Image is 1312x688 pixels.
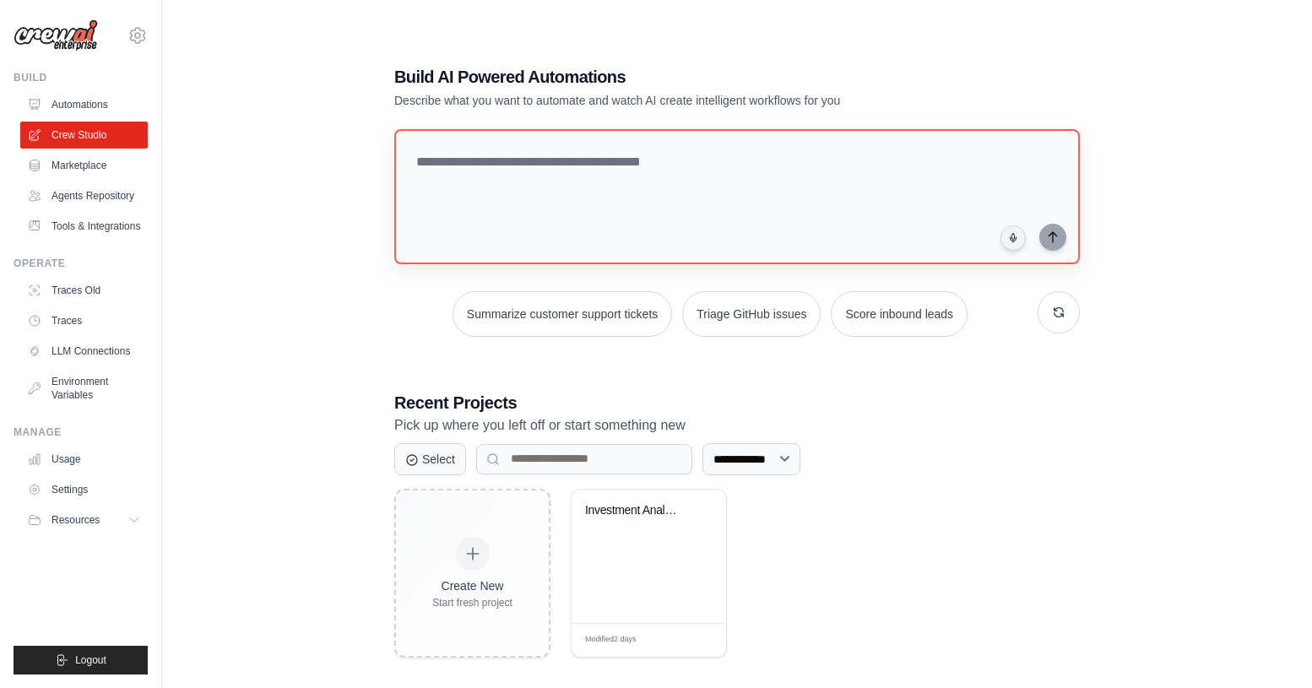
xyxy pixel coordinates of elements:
[585,634,637,646] span: Modified 2 days
[20,182,148,209] a: Agents Repository
[14,71,148,84] div: Build
[1038,291,1080,333] button: Get new suggestions
[394,65,962,89] h1: Build AI Powered Automations
[20,307,148,334] a: Traces
[14,257,148,270] div: Operate
[14,425,148,439] div: Manage
[20,91,148,118] a: Automations
[394,92,962,109] p: Describe what you want to automate and watch AI create intelligent workflows for you
[831,291,968,337] button: Score inbound leads
[20,368,148,409] a: Environment Variables
[20,476,148,503] a: Settings
[1228,607,1312,688] div: 채팅 위젯
[20,277,148,304] a: Traces Old
[686,634,701,647] span: Edit
[14,19,98,51] img: Logo
[394,414,1080,436] p: Pick up where you left off or start something new
[14,646,148,674] button: Logout
[394,391,1080,414] h3: Recent Projects
[394,443,466,475] button: Select
[20,152,148,179] a: Marketplace
[432,577,512,594] div: Create New
[453,291,672,337] button: Summarize customer support tickets
[20,213,148,240] a: Tools & Integrations
[20,507,148,534] button: Resources
[20,122,148,149] a: Crew Studio
[1228,607,1312,688] iframe: Chat Widget
[1000,225,1026,251] button: Click to speak your automation idea
[432,596,512,609] div: Start fresh project
[75,653,106,667] span: Logout
[20,446,148,473] a: Usage
[52,513,100,527] span: Resources
[682,291,821,337] button: Triage GitHub issues
[585,503,687,518] div: Investment Analysis System
[20,338,148,365] a: LLM Connections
